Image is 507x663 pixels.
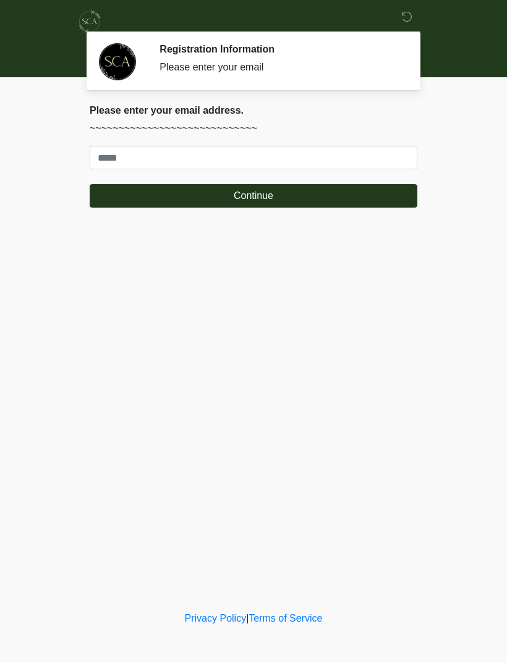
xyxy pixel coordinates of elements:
[185,613,247,623] a: Privacy Policy
[90,184,417,208] button: Continue
[246,613,249,623] a: |
[160,43,399,55] h2: Registration Information
[160,60,399,75] div: Please enter your email
[249,613,322,623] a: Terms of Service
[99,43,136,80] img: Agent Avatar
[77,9,102,34] img: Skinchic Dallas Logo
[90,104,417,116] h2: Please enter your email address.
[90,121,417,136] p: ~~~~~~~~~~~~~~~~~~~~~~~~~~~~~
